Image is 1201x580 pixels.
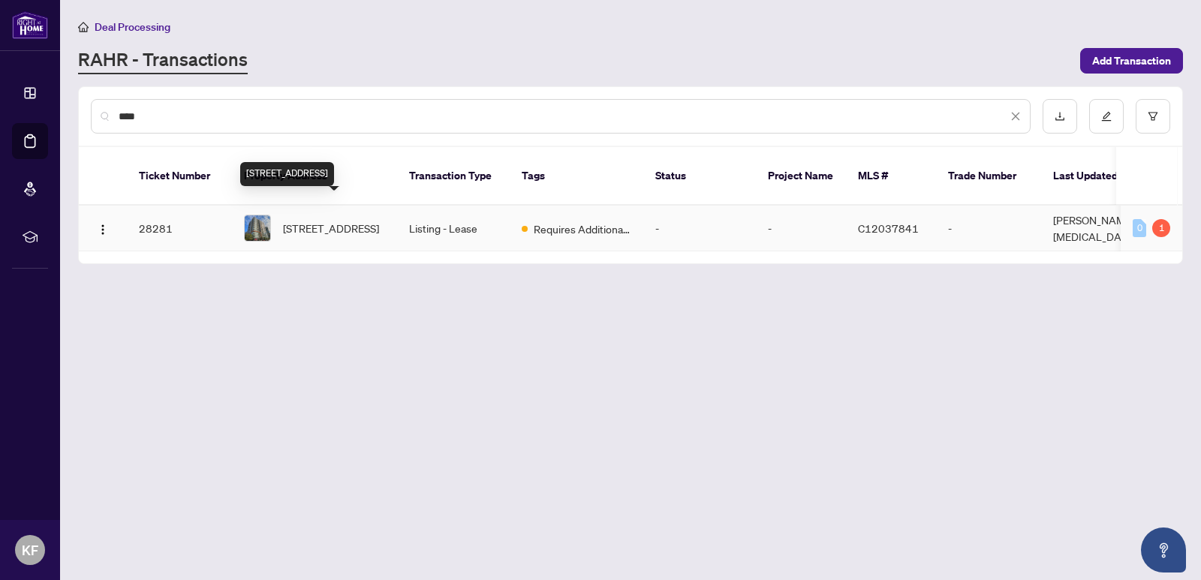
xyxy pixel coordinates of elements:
[232,147,397,206] th: Property Address
[397,206,510,251] td: Listing - Lease
[283,220,379,236] span: [STREET_ADDRESS]
[1141,527,1186,572] button: Open asap
[858,221,919,235] span: C12037841
[846,147,936,206] th: MLS #
[936,206,1041,251] td: -
[91,216,115,240] button: Logo
[97,224,109,236] img: Logo
[245,215,270,241] img: thumbnail-img
[1152,219,1170,237] div: 1
[534,221,631,237] span: Requires Additional Docs
[78,47,248,74] a: RAHR - Transactions
[1055,111,1065,122] span: download
[1133,219,1146,237] div: 0
[1080,48,1183,74] button: Add Transaction
[756,147,846,206] th: Project Name
[78,22,89,32] span: home
[240,162,334,186] div: [STREET_ADDRESS]
[643,147,756,206] th: Status
[936,147,1041,206] th: Trade Number
[1089,99,1124,134] button: edit
[127,206,232,251] td: 28281
[397,147,510,206] th: Transaction Type
[643,206,756,251] td: -
[1136,99,1170,134] button: filter
[1043,99,1077,134] button: download
[1041,206,1154,251] td: [PERSON_NAME][MEDICAL_DATA]
[1092,49,1171,73] span: Add Transaction
[1101,111,1112,122] span: edit
[95,20,170,34] span: Deal Processing
[12,11,48,39] img: logo
[510,147,643,206] th: Tags
[1010,111,1021,122] span: close
[1148,111,1158,122] span: filter
[756,206,846,251] td: -
[1041,147,1154,206] th: Last Updated By
[127,147,232,206] th: Ticket Number
[22,539,38,560] span: KF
